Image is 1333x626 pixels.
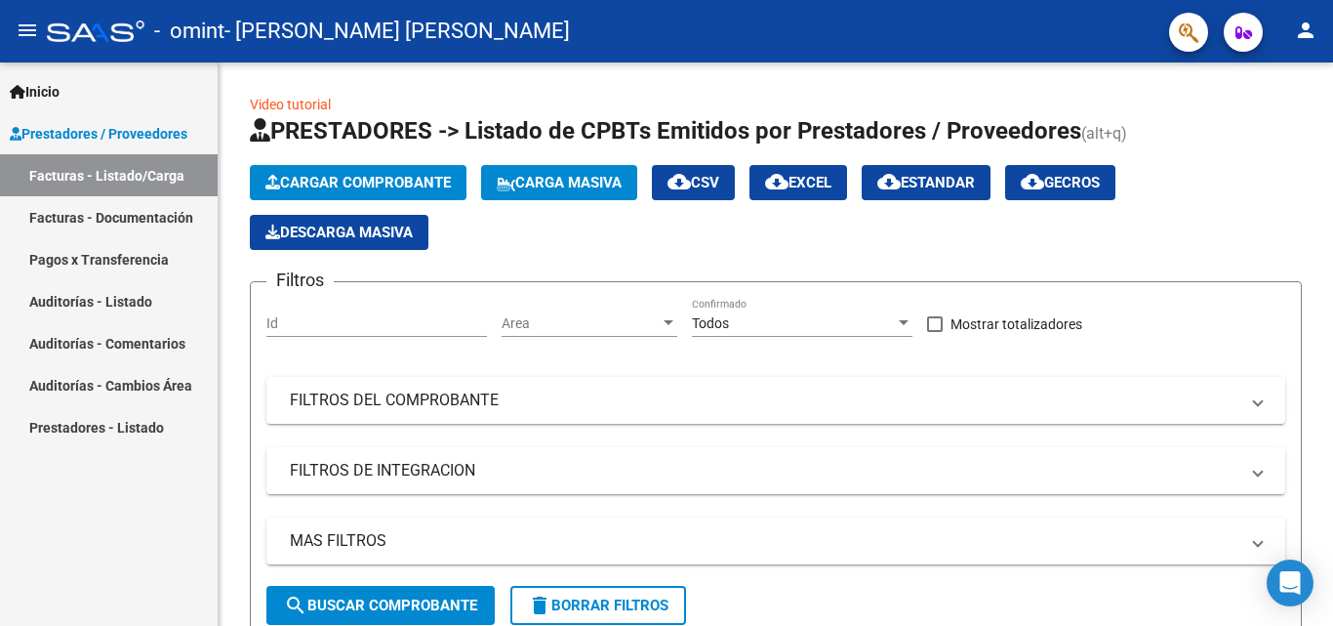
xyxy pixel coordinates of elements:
button: Estandar [862,165,990,200]
button: EXCEL [749,165,847,200]
mat-icon: delete [528,594,551,617]
span: Gecros [1021,174,1100,191]
span: (alt+q) [1081,124,1127,143]
button: Cargar Comprobante [250,165,466,200]
mat-panel-title: MAS FILTROS [290,530,1238,552]
span: Inicio [10,81,60,103]
h3: Filtros [266,267,334,294]
button: Buscar Comprobante [266,586,495,625]
mat-icon: cloud_download [765,170,788,193]
mat-icon: cloud_download [667,170,691,193]
mat-panel-title: FILTROS DE INTEGRACION [290,460,1238,481]
a: Video tutorial [250,97,331,112]
span: EXCEL [765,174,831,191]
app-download-masive: Descarga masiva de comprobantes (adjuntos) [250,215,428,250]
mat-icon: cloud_download [1021,170,1044,193]
mat-panel-title: FILTROS DEL COMPROBANTE [290,390,1238,411]
mat-icon: search [284,594,307,617]
button: Descarga Masiva [250,215,428,250]
span: Carga Masiva [497,174,622,191]
div: Open Intercom Messenger [1267,560,1313,606]
span: PRESTADORES -> Listado de CPBTs Emitidos por Prestadores / Proveedores [250,117,1081,145]
span: - [PERSON_NAME] [PERSON_NAME] [224,10,570,53]
button: Carga Masiva [481,165,637,200]
mat-icon: person [1294,19,1317,42]
span: Estandar [877,174,975,191]
span: Prestadores / Proveedores [10,123,187,145]
span: Borrar Filtros [528,597,668,614]
span: Area [502,315,660,332]
span: Cargar Comprobante [265,174,451,191]
button: CSV [652,165,735,200]
span: Descarga Masiva [265,224,413,241]
button: Borrar Filtros [510,586,686,625]
span: Mostrar totalizadores [950,313,1082,336]
mat-icon: menu [16,19,39,42]
mat-icon: cloud_download [877,170,901,193]
span: - omint [154,10,224,53]
span: Buscar Comprobante [284,597,477,614]
span: Todos [692,315,729,331]
mat-expansion-panel-header: FILTROS DEL COMPROBANTE [266,377,1285,424]
mat-expansion-panel-header: FILTROS DE INTEGRACION [266,447,1285,494]
mat-expansion-panel-header: MAS FILTROS [266,518,1285,564]
button: Gecros [1005,165,1115,200]
span: CSV [667,174,719,191]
